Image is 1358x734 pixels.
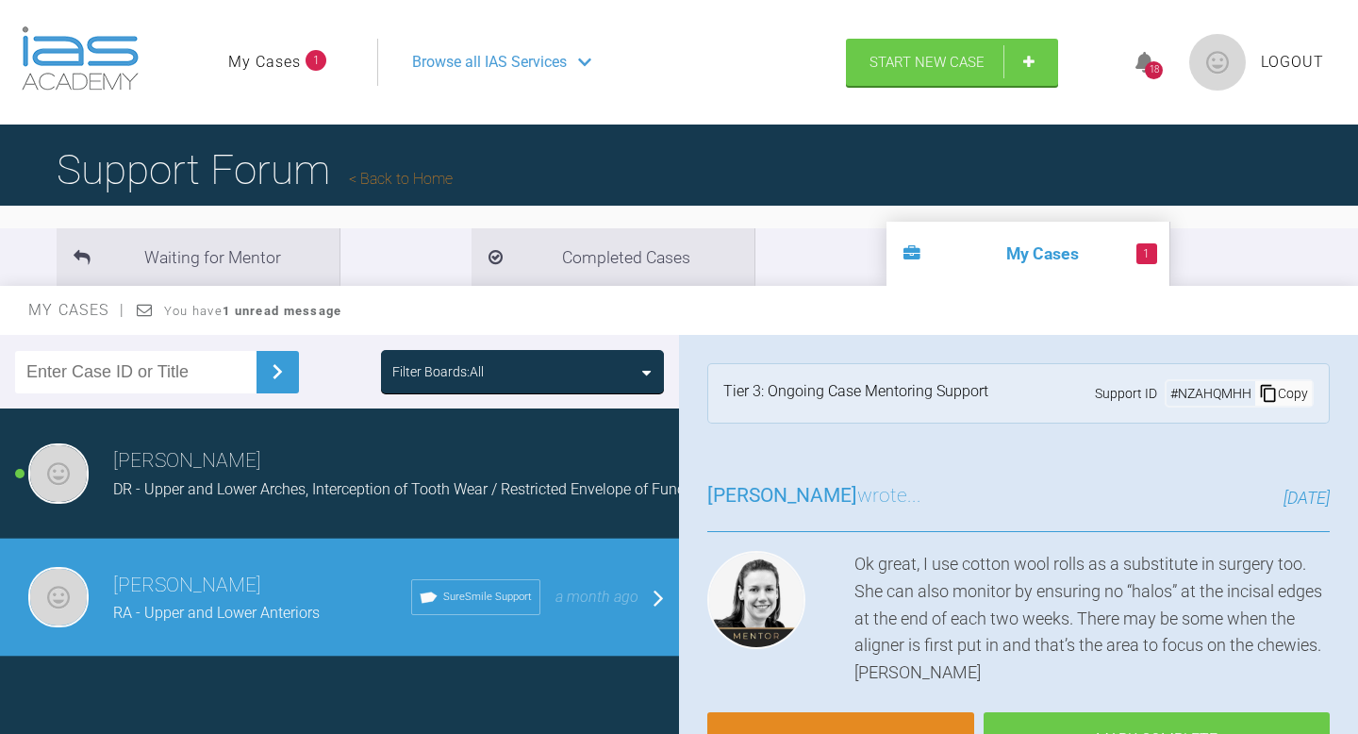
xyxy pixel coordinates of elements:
li: Completed Cases [472,228,754,286]
img: logo-light.3e3ef733.png [22,26,139,91]
img: profile.png [1189,34,1246,91]
img: chevronRight.28bd32b0.svg [262,357,292,387]
div: Copy [1255,381,1312,406]
a: My Cases [228,50,301,75]
span: Support ID [1095,383,1157,404]
span: Browse all IAS Services [412,50,567,75]
span: 1 [1136,243,1157,264]
strong: 1 unread message [223,304,341,318]
div: # NZAHQMHH [1167,383,1255,404]
a: Logout [1261,50,1324,75]
span: [PERSON_NAME] [707,484,857,507]
input: Enter Case ID or Title [15,351,257,393]
h1: Support Forum [57,137,453,203]
h3: [PERSON_NAME] [113,570,411,602]
span: My Cases [28,301,125,319]
a: Back to Home [349,170,453,188]
img: Kelly Toft [707,551,805,649]
a: Start New Case [846,39,1058,86]
div: Filter Boards: All [392,361,484,382]
span: [DATE] [1283,488,1330,508]
span: a month ago [555,588,638,606]
span: Start New Case [869,54,985,71]
h3: [PERSON_NAME] [113,445,710,477]
li: My Cases [886,222,1169,286]
div: 18 [1145,61,1163,79]
span: You have [164,304,342,318]
div: Tier 3: Ongoing Case Mentoring Support [723,379,988,408]
span: DR - Upper and Lower Arches, Interception of Tooth Wear / Restricted Envelope of Function [113,480,710,498]
h3: wrote... [707,480,921,512]
img: Andrew El-Miligy [28,443,89,504]
span: 1 [306,50,326,71]
li: Waiting for Mentor [57,228,339,286]
img: Andrew El-Miligy [28,567,89,627]
span: SureSmile Support [443,589,532,606]
span: RA - Upper and Lower Anteriors [113,604,320,622]
div: Ok great, I use cotton wool rolls as a substitute in surgery too. She can also monitor by ensurin... [854,551,1330,687]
